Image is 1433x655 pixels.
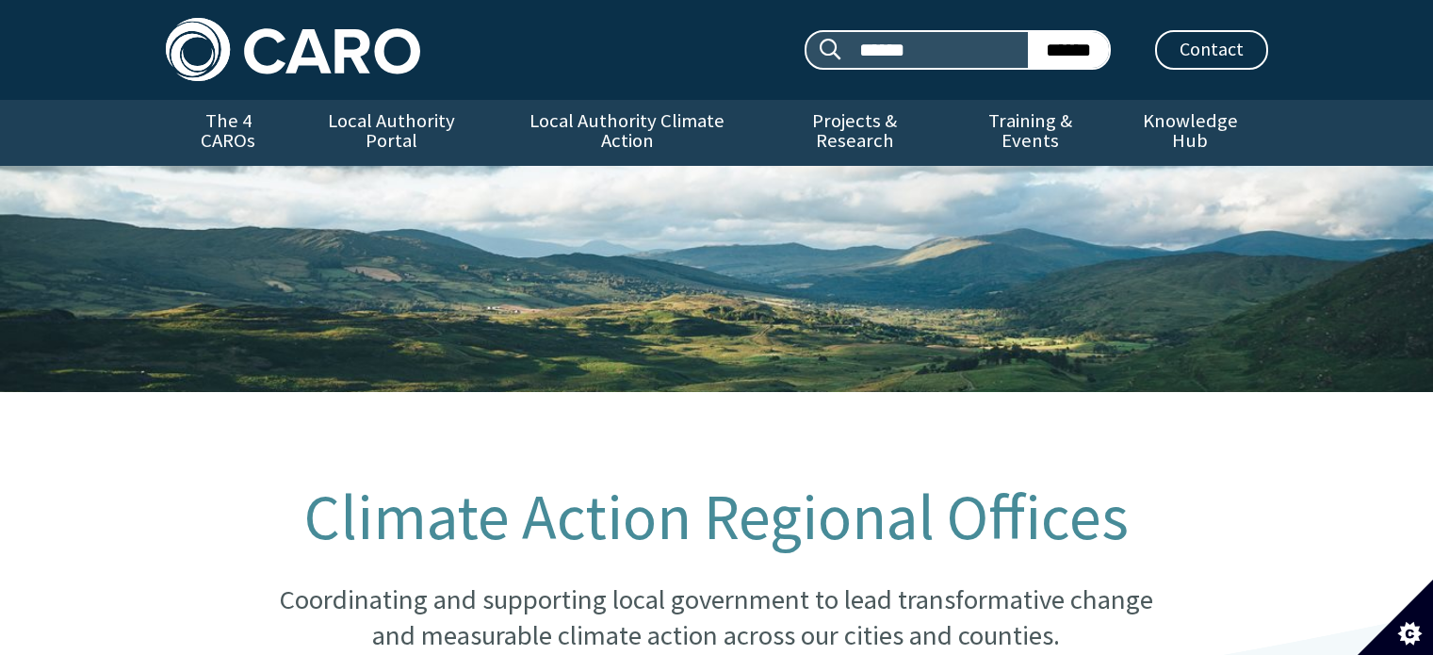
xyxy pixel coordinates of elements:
button: Set cookie preferences [1358,580,1433,655]
a: Local Authority Portal [291,100,493,166]
a: Projects & Research [761,100,948,166]
a: Local Authority Climate Action [493,100,761,166]
p: Coordinating and supporting local government to lead transformative change and measurable climate... [259,582,1173,653]
a: Training & Events [948,100,1113,166]
a: Contact [1155,30,1268,70]
img: Caro logo [166,18,420,81]
h1: Climate Action Regional Offices [259,483,1173,552]
a: Knowledge Hub [1113,100,1267,166]
a: The 4 CAROs [166,100,291,166]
